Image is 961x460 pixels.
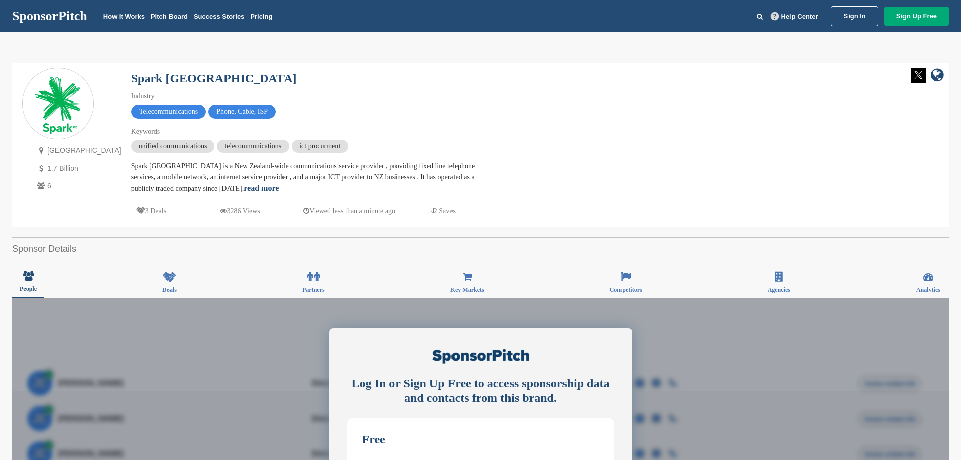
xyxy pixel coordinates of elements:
[194,13,244,20] a: Success Stories
[831,6,878,26] a: Sign In
[131,126,484,137] div: Keywords
[131,72,297,85] a: Spark [GEOGRAPHIC_DATA]
[884,7,949,26] a: Sign Up Free
[35,162,121,175] p: 1.7 Billion
[292,140,348,153] span: ict procurment
[303,205,395,217] p: Viewed less than a minute ago
[429,205,456,217] p: 2 Saves
[103,13,145,20] a: How It Works
[208,105,276,119] span: Phone, Cable, ISP
[136,205,166,217] p: 3 Deals
[35,144,121,157] p: [GEOGRAPHIC_DATA]
[35,180,121,192] p: 6
[217,140,289,153] span: telecommunications
[769,11,820,22] a: Help Center
[931,68,944,84] a: company link
[244,184,279,192] a: read more
[916,287,940,293] span: Analytics
[12,10,87,23] a: SponsorPitch
[911,68,926,83] img: Twitter white
[131,140,215,153] span: unified communications
[610,287,642,293] span: Competitors
[362,433,599,445] div: Free
[250,13,272,20] a: Pricing
[23,69,93,139] img: Sponsorpitch & Spark New Zealand
[220,205,260,217] p: 3286 Views
[131,105,206,119] span: Telecommunications
[151,13,188,20] a: Pitch Board
[20,286,37,292] span: People
[162,287,177,293] span: Deals
[302,287,325,293] span: Partners
[12,242,949,256] h2: Sponsor Details
[347,376,614,405] div: Log In or Sign Up Free to access sponsorship data and contacts from this brand.
[131,161,484,194] div: Spark [GEOGRAPHIC_DATA] is a New Zealand-wide communications service provider , providing fixed l...
[768,287,790,293] span: Agencies
[450,287,484,293] span: Key Markets
[131,91,484,102] div: Industry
